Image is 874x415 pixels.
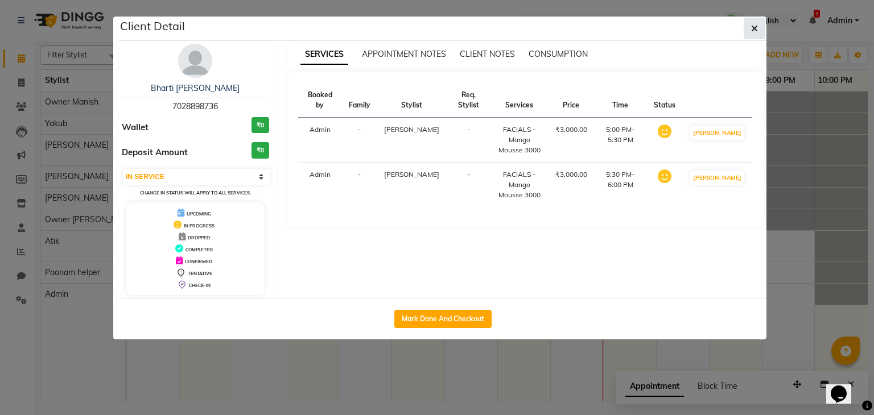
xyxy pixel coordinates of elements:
td: - [342,163,377,208]
span: SERVICES [300,44,348,65]
span: COMPLETED [185,247,213,252]
button: [PERSON_NAME] [690,126,744,140]
span: Deposit Amount [122,146,188,159]
th: Req. Stylist [446,83,490,118]
span: APPOINTMENT NOTES [362,49,446,59]
span: DROPPED [188,235,210,240]
span: IN PROGRESS [184,223,215,229]
td: Admin [298,163,342,208]
td: Admin [298,118,342,163]
td: - [446,118,490,163]
div: ₹3,000.00 [555,125,587,135]
span: CONSUMPTION [529,49,588,59]
th: Status [647,83,682,118]
td: - [342,118,377,163]
h3: ₹0 [252,142,269,159]
th: Services [490,83,549,118]
div: FACIALS - Mango Mousse 3000 [497,169,542,200]
span: [PERSON_NAME] [384,170,439,179]
h3: ₹0 [252,117,269,134]
span: UPCOMING [187,211,211,217]
th: Family [342,83,377,118]
th: Time [594,83,647,118]
span: 7028898736 [172,101,218,111]
small: Change in status will apply to all services. [140,190,251,196]
button: [PERSON_NAME] [690,171,744,185]
h5: Client Detail [120,18,185,35]
th: Price [549,83,594,118]
td: - [446,163,490,208]
span: Wallet [122,121,149,134]
button: Mark Done And Checkout [394,310,492,328]
th: Stylist [377,83,446,118]
span: CONFIRMED [185,259,212,264]
div: ₹3,000.00 [555,169,587,180]
span: CHECK-IN [189,283,211,288]
div: FACIALS - Mango Mousse 3000 [497,125,542,155]
td: 5:30 PM-6:00 PM [594,163,647,208]
img: avatar [178,44,212,78]
span: TENTATIVE [188,271,212,276]
span: [PERSON_NAME] [384,125,439,134]
th: Booked by [298,83,342,118]
iframe: chat widget [826,370,863,404]
span: CLIENT NOTES [460,49,515,59]
a: Bharti [PERSON_NAME] [151,83,240,93]
td: 5:00 PM-5:30 PM [594,118,647,163]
